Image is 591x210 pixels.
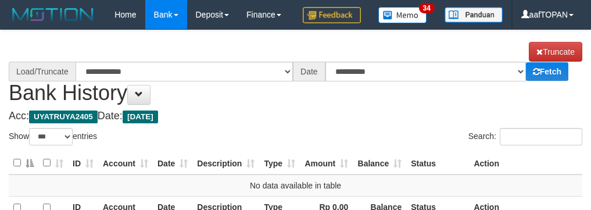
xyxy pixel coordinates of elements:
[300,152,353,175] th: Amount: activate to sort column ascending
[526,62,568,81] a: Fetch
[500,128,582,145] input: Search:
[9,42,582,105] h1: Bank History
[9,152,38,175] th: : activate to sort column descending
[406,152,469,175] th: Status
[29,111,98,123] span: UYATRUYA2405
[353,152,406,175] th: Balance: activate to sort column ascending
[378,7,427,23] img: Button%20Memo.svg
[259,152,300,175] th: Type: activate to sort column ascending
[153,152,192,175] th: Date: activate to sort column ascending
[192,152,259,175] th: Description: activate to sort column ascending
[469,152,582,175] th: Action
[68,152,98,175] th: ID: activate to sort column ascending
[468,128,582,145] label: Search:
[9,128,97,145] label: Show entries
[98,152,153,175] th: Account: activate to sort column ascending
[293,62,325,81] div: Date
[9,6,97,23] img: MOTION_logo.png
[123,111,158,123] span: [DATE]
[303,7,361,23] img: Feedback.jpg
[529,42,582,62] a: Truncate
[29,128,73,145] select: Showentries
[419,3,435,13] span: 34
[445,7,503,23] img: panduan.png
[9,111,582,122] h4: Acc: Date:
[9,62,76,81] div: Load/Truncate
[9,175,582,197] td: No data available in table
[38,152,68,175] th: : activate to sort column ascending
